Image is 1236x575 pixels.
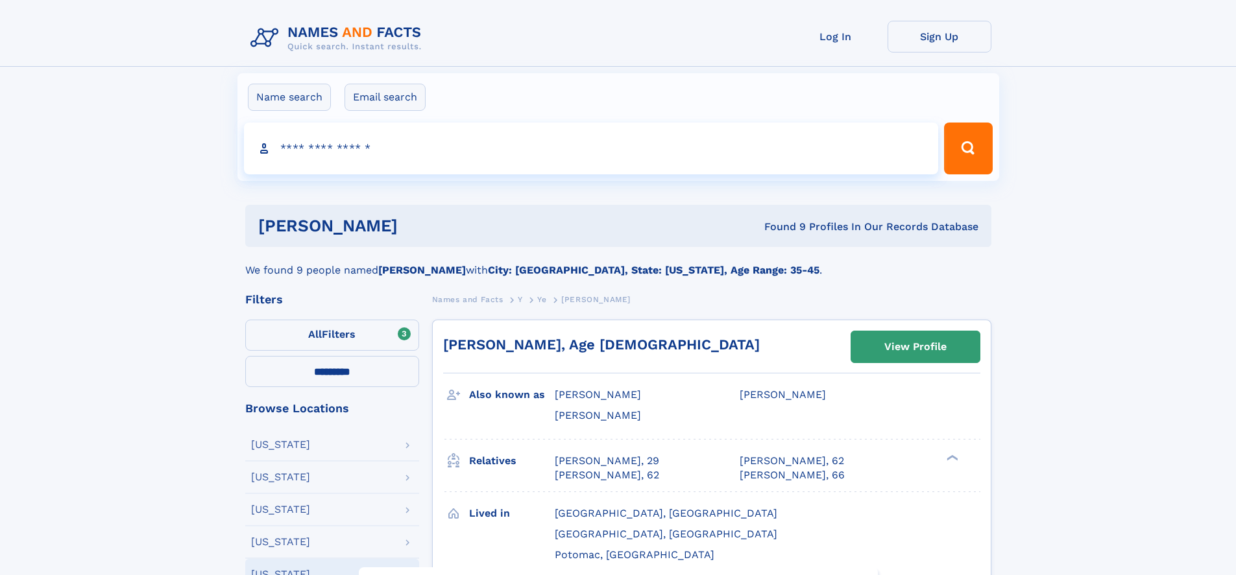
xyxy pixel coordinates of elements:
[884,332,947,362] div: View Profile
[245,320,419,351] label: Filters
[740,388,826,401] span: [PERSON_NAME]
[245,247,991,278] div: We found 9 people named with .
[555,528,777,540] span: [GEOGRAPHIC_DATA], [GEOGRAPHIC_DATA]
[555,548,714,561] span: Potomac, [GEOGRAPHIC_DATA]
[555,468,659,482] a: [PERSON_NAME], 62
[469,502,555,524] h3: Lived in
[555,507,777,519] span: [GEOGRAPHIC_DATA], [GEOGRAPHIC_DATA]
[943,453,959,462] div: ❯
[537,291,546,307] a: Ye
[251,440,310,450] div: [US_STATE]
[345,84,426,111] label: Email search
[488,264,819,276] b: City: [GEOGRAPHIC_DATA], State: [US_STATE], Age Range: 35-45
[245,403,419,414] div: Browse Locations
[469,450,555,472] h3: Relatives
[258,218,581,234] h1: [PERSON_NAME]
[944,123,992,174] button: Search Button
[555,454,659,468] a: [PERSON_NAME], 29
[443,336,760,353] a: [PERSON_NAME], Age [DEMOGRAPHIC_DATA]
[308,328,322,340] span: All
[518,295,523,304] span: Y
[740,454,844,468] a: [PERSON_NAME], 62
[245,294,419,305] div: Filters
[245,21,432,56] img: Logo Names and Facts
[581,220,978,234] div: Found 9 Profiles In Our Records Database
[518,291,523,307] a: Y
[378,264,466,276] b: [PERSON_NAME]
[432,291,503,307] a: Names and Facts
[740,468,845,482] a: [PERSON_NAME], 66
[251,504,310,515] div: [US_STATE]
[469,384,555,406] h3: Also known as
[244,123,939,174] input: search input
[784,21,888,53] a: Log In
[851,331,980,362] a: View Profile
[251,537,310,547] div: [US_STATE]
[555,388,641,401] span: [PERSON_NAME]
[555,409,641,421] span: [PERSON_NAME]
[248,84,331,111] label: Name search
[561,295,631,304] span: [PERSON_NAME]
[251,472,310,482] div: [US_STATE]
[537,295,546,304] span: Ye
[888,21,991,53] a: Sign Up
